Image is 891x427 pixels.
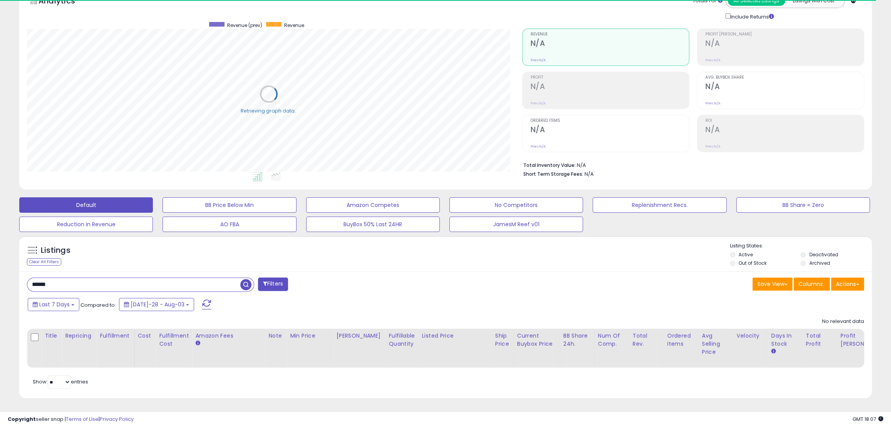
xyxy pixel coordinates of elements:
[523,171,583,177] b: Short Term Storage Fees:
[705,125,864,136] h2: N/A
[195,332,262,340] div: Amazon Fees
[306,197,440,213] button: Amazon Competes
[131,301,184,308] span: [DATE]-28 - Aug-03
[736,197,870,213] button: BB Share = Zero
[705,119,864,123] span: ROI
[739,260,767,266] label: Out of Stock
[45,332,59,340] div: Title
[705,101,720,106] small: Prev: N/A
[705,82,864,92] h2: N/A
[737,332,765,340] div: Velocity
[794,277,830,291] button: Columns
[531,125,689,136] h2: N/A
[100,332,131,340] div: Fulfillment
[720,12,783,21] div: Include Returns
[33,378,88,385] span: Show: entries
[598,332,626,348] div: Num of Comp.
[531,32,689,37] span: Revenue
[633,332,661,348] div: Total Rev.
[705,58,720,62] small: Prev: N/A
[495,332,510,348] div: Ship Price
[138,332,153,340] div: Cost
[563,332,591,348] div: BB Share 24h.
[241,107,297,114] div: Retrieving graph data..
[531,144,546,149] small: Prev: N/A
[771,332,799,348] div: Days In Stock
[41,245,70,256] h5: Listings
[531,76,689,80] span: Profit
[531,119,689,123] span: Ordered Items
[162,217,296,232] button: AO FBA
[531,101,546,106] small: Prev: N/A
[449,217,583,232] button: JamesM Reef v01
[19,217,153,232] button: Reduction in Revenue
[730,242,872,250] p: Listing States:
[119,298,194,311] button: [DATE]-28 - Aug-03
[752,277,792,291] button: Save View
[585,170,594,178] span: N/A
[523,162,576,168] b: Total Inventory Value:
[705,144,720,149] small: Prev: N/A
[809,260,830,266] label: Archived
[422,332,488,340] div: Listed Price
[66,415,99,423] a: Terms of Use
[8,415,36,423] strong: Copyright
[852,415,883,423] span: 2025-08-11 18:07 GMT
[517,332,557,348] div: Current Buybox Price
[258,277,288,291] button: Filters
[8,416,134,423] div: seller snap | |
[822,318,864,325] div: No relevant data
[705,39,864,49] h2: N/A
[195,340,200,347] small: Amazon Fees.
[290,332,330,340] div: Min Price
[831,277,864,291] button: Actions
[159,332,189,348] div: Fulfillment Cost
[162,197,296,213] button: BB Price Below Min
[531,39,689,49] h2: N/A
[28,298,79,311] button: Last 7 Days
[739,251,753,258] label: Active
[667,332,695,348] div: Ordered Items
[705,32,864,37] span: Profit [PERSON_NAME]
[523,160,858,169] li: N/A
[268,332,283,340] div: Note
[593,197,726,213] button: Replenishment Recs.
[841,332,886,348] div: Profit [PERSON_NAME]
[27,258,61,266] div: Clear All Filters
[449,197,583,213] button: No Competitors
[799,280,823,288] span: Columns
[336,332,382,340] div: [PERSON_NAME]
[389,332,415,348] div: Fulfillable Quantity
[306,217,440,232] button: BuyBox 50% Last 24HR
[771,348,776,355] small: Days In Stock.
[702,332,730,356] div: Avg Selling Price
[531,82,689,92] h2: N/A
[39,301,70,308] span: Last 7 Days
[19,197,153,213] button: Default
[705,76,864,80] span: Avg. Buybox Share
[806,332,834,348] div: Total Profit
[80,301,116,309] span: Compared to:
[809,251,838,258] label: Deactivated
[100,415,134,423] a: Privacy Policy
[65,332,93,340] div: Repricing
[531,58,546,62] small: Prev: N/A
